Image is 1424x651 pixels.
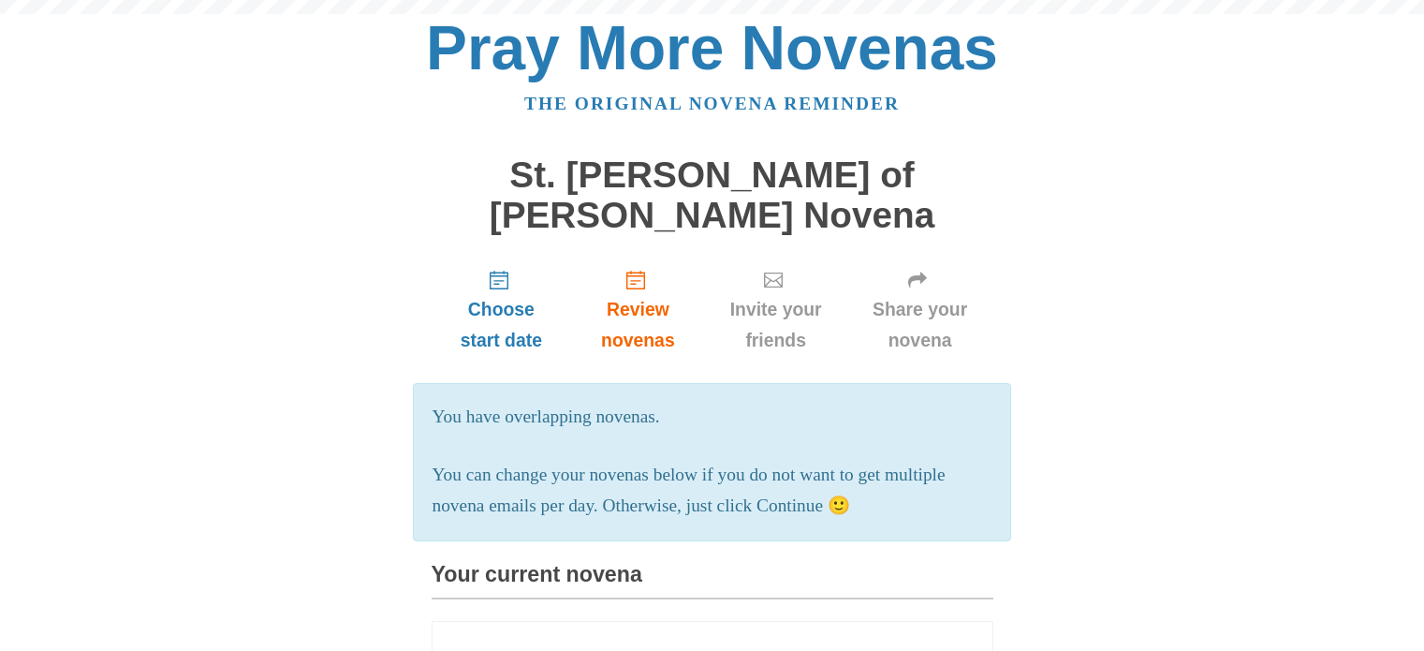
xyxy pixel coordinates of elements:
[847,254,993,365] a: Share your novena
[433,402,992,433] p: You have overlapping novenas.
[432,254,572,365] a: Choose start date
[590,294,685,356] span: Review novenas
[866,294,975,356] span: Share your novena
[450,294,553,356] span: Choose start date
[705,254,847,365] a: Invite your friends
[432,155,993,235] h1: St. [PERSON_NAME] of [PERSON_NAME] Novena
[724,294,829,356] span: Invite your friends
[433,460,992,522] p: You can change your novenas below if you do not want to get multiple novena emails per day. Other...
[571,254,704,365] a: Review novenas
[432,563,993,599] h3: Your current novena
[426,13,998,82] a: Pray More Novenas
[524,94,900,113] a: The original novena reminder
